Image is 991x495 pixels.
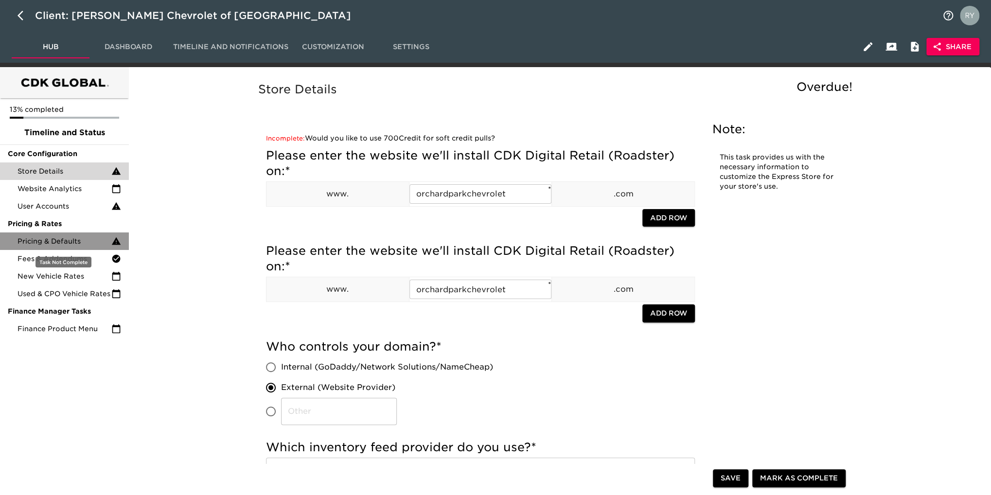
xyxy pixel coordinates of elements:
p: .com [552,283,694,295]
button: Save [713,470,748,488]
a: Would you like to use 700Credit for soft credit pulls? [266,134,495,142]
h5: Please enter the website we'll install CDK Digital Retail (Roadster) on: [266,148,695,179]
span: Website Analytics [18,184,111,194]
span: Fees & Addendums [18,254,111,264]
button: Client View [880,35,903,58]
span: Timeline and Notifications [173,41,288,53]
span: Overdue! [796,80,852,94]
button: Add Row [642,209,695,227]
span: Finance Manager Tasks [8,306,121,316]
span: User Accounts [18,201,111,211]
span: Add Row [650,212,687,224]
span: Dashboard [95,41,161,53]
span: New Vehicle Rates [18,271,111,281]
span: Mark as Complete [760,473,838,485]
span: External (Website Provider) [281,382,395,393]
span: Save [721,473,741,485]
button: Mark as Complete [752,470,846,488]
span: Hub [18,41,84,53]
p: This task provides us with the necessary information to customize the Express Store for your stor... [720,153,836,192]
button: Add Row [642,304,695,322]
span: Customization [300,41,366,53]
span: Used & CPO Vehicle Rates [18,289,111,299]
span: Internal (GoDaddy/Network Solutions/NameCheap) [281,361,493,373]
span: Store Details [18,166,111,176]
h5: Note: [712,122,844,137]
button: Share [926,38,979,56]
h5: Store Details [258,82,857,97]
h5: Who controls your domain? [266,339,695,354]
p: www. [266,188,409,200]
button: notifications [937,4,960,27]
h5: Which inventory feed provider do you use? [266,440,695,455]
span: Incomplete: [266,135,305,142]
span: Settings [378,41,444,53]
span: Pricing & Defaults [18,236,111,246]
p: .com [552,188,694,200]
input: Other [281,398,397,425]
span: Timeline and Status [8,127,121,139]
button: Internal Notes and Comments [903,35,926,58]
div: Client: [PERSON_NAME] Chevrolet of [GEOGRAPHIC_DATA] [35,8,365,23]
h5: Please enter the website we'll install CDK Digital Retail (Roadster) on: [266,243,695,274]
span: Core Configuration [8,149,121,159]
span: Share [934,41,972,53]
p: 13% completed [10,105,119,114]
button: Edit Hub [856,35,880,58]
span: Add Row [650,307,687,319]
span: Pricing & Rates [8,219,121,229]
img: Profile [960,6,979,25]
p: www. [266,283,409,295]
span: Finance Product Menu [18,324,111,334]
